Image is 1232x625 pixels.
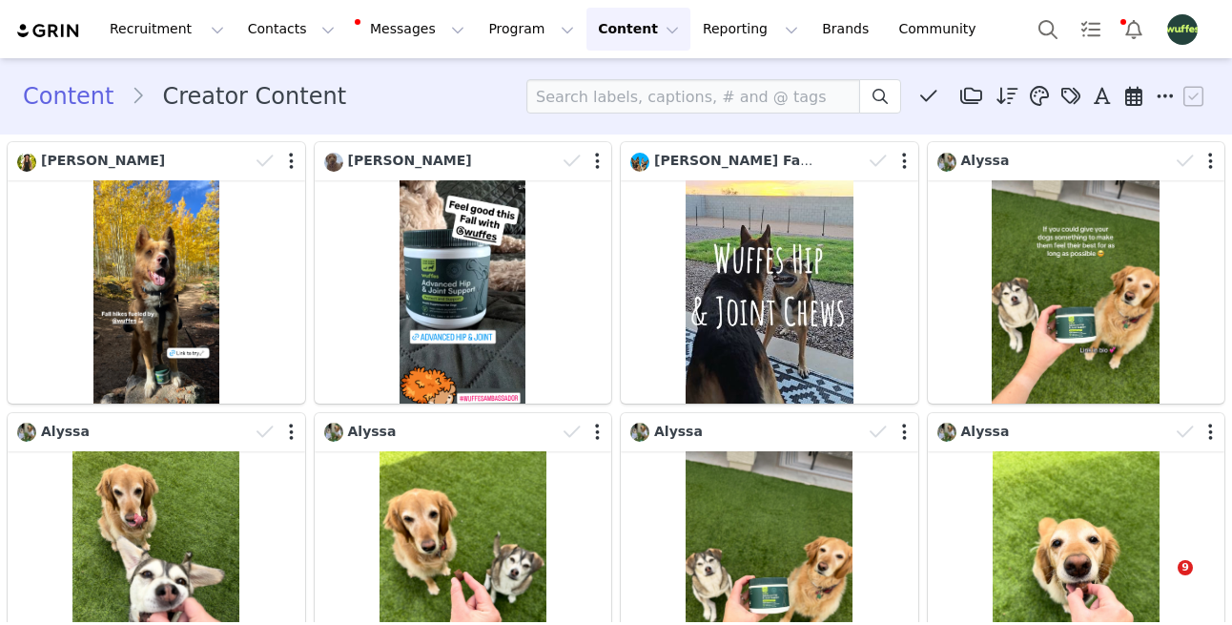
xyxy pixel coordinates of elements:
[348,153,472,168] span: [PERSON_NAME]
[654,424,703,439] span: Alyssa
[477,8,585,51] button: Program
[1178,560,1193,575] span: 9
[630,423,649,442] img: 5c823e96-6628-4d87-ba8d-5716e0f572ba.jpg
[888,8,996,51] a: Community
[526,79,860,114] input: Search labels, captions, # and @ tags
[630,153,649,172] img: e15c5b53-ce06-4610-a7fb-4c4ea4fa6ff1.jpg
[17,423,36,442] img: 5c823e96-6628-4d87-ba8d-5716e0f572ba.jpg
[961,153,1010,168] span: Alyssa
[1156,14,1217,45] button: Profile
[41,424,90,439] span: Alyssa
[324,153,343,172] img: ef565e3e-782b-4bff-aed8-900260a806e9.jpg
[23,79,131,114] a: Content
[586,8,690,51] button: Content
[236,8,346,51] button: Contacts
[937,423,956,442] img: 5c823e96-6628-4d87-ba8d-5716e0f572ba.jpg
[15,22,82,40] img: grin logo
[1167,14,1198,45] img: 8dec4047-a893-4396-8e60-392655bf1466.png
[1070,8,1112,51] a: Tasks
[937,153,956,172] img: 5c823e96-6628-4d87-ba8d-5716e0f572ba.jpg
[17,153,36,172] img: 884f309e-0297-45d0-80fe-d83adfce0a4a--s.jpg
[1027,8,1069,51] button: Search
[348,424,397,439] span: Alyssa
[1113,8,1155,51] button: Notifications
[811,8,886,51] a: Brands
[41,153,165,168] span: [PERSON_NAME]
[98,8,236,51] button: Recruitment
[1139,560,1184,606] iframe: Intercom live chat
[654,153,832,168] span: [PERSON_NAME] Family
[691,8,810,51] button: Reporting
[347,8,476,51] button: Messages
[961,424,1010,439] span: Alyssa
[324,423,343,442] img: 5c823e96-6628-4d87-ba8d-5716e0f572ba.jpg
